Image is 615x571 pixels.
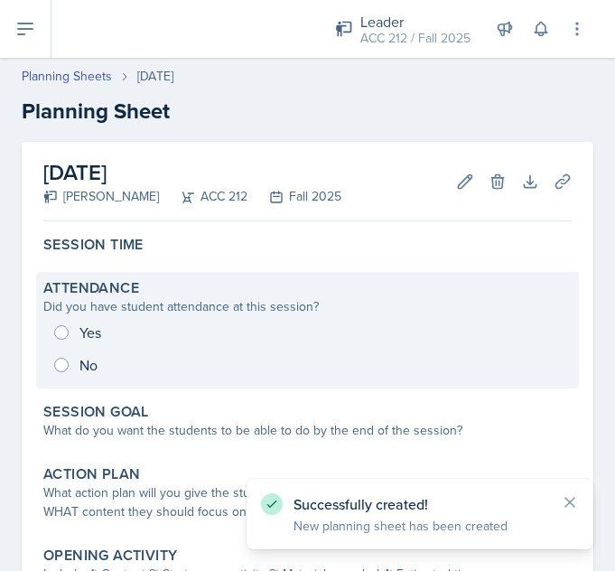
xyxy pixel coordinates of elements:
p: Successfully created! [294,495,546,513]
label: Opening Activity [43,547,177,565]
div: [DATE] [137,67,173,86]
div: Fall 2025 [247,187,341,206]
div: What do you want the students to be able to do by the end of the session? [43,421,572,440]
h2: [DATE] [43,156,341,189]
label: Attendance [43,279,139,297]
label: Session Time [43,236,144,254]
div: ACC 212 / Fall 2025 [360,29,471,48]
div: Leader [360,11,471,33]
div: ACC 212 [159,187,247,206]
label: Session Goal [43,403,149,421]
div: Did you have student attendance at this session? [43,297,572,316]
a: Planning Sheets [22,67,112,86]
p: New planning sheet has been created [294,517,546,535]
div: [PERSON_NAME] [43,187,159,206]
div: What action plan will you give the students before they leave the session? Think through WHAT con... [43,483,572,521]
label: Action Plan [43,465,140,483]
h2: Planning Sheet [22,95,593,127]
